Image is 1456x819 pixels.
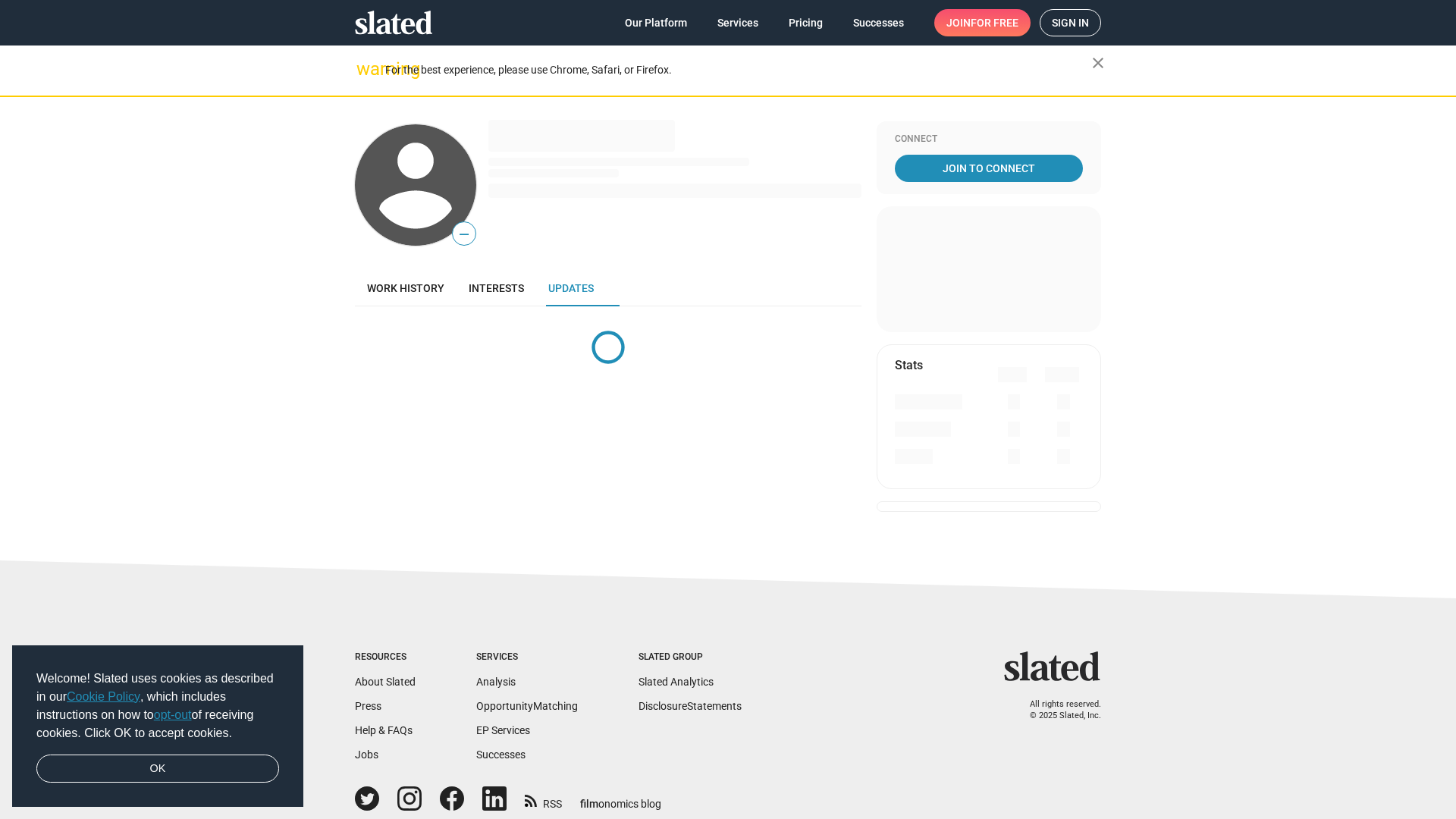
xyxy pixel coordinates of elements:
mat-icon: warning [356,60,375,78]
a: Pricing [777,9,835,36]
a: opt-out [154,708,192,721]
span: Our Platform [625,9,687,36]
a: dismiss cookie message [36,755,279,783]
a: Sign in [1040,9,1101,36]
a: Press [355,700,381,712]
a: RSS [525,788,562,811]
span: Updates [548,282,594,294]
a: OpportunityMatching [476,700,578,712]
span: Sign in [1052,10,1089,36]
span: Work history [367,282,444,294]
a: Updates [536,270,606,306]
div: Services [476,651,578,664]
a: Jobs [355,748,378,761]
span: Welcome! Slated uses cookies as described in our , which includes instructions on how to of recei... [36,670,279,742]
a: Interests [457,270,536,306]
span: Join To Connect [898,155,1080,182]
mat-card-title: Stats [895,357,923,373]
a: Successes [476,748,526,761]
a: filmonomics blog [580,785,661,811]
a: Help & FAQs [355,724,413,736]
span: Join [946,9,1018,36]
div: cookieconsent [12,645,303,808]
a: Slated Analytics [639,676,714,688]
a: About Slated [355,676,416,688]
span: — [453,224,475,244]
a: Join To Connect [895,155,1083,182]
div: Resources [355,651,416,664]
span: Interests [469,282,524,294]
a: Work history [355,270,457,306]
a: Our Platform [613,9,699,36]
span: Services [717,9,758,36]
a: Analysis [476,676,516,688]
p: All rights reserved. © 2025 Slated, Inc. [1014,699,1101,721]
mat-icon: close [1089,54,1107,72]
a: EP Services [476,724,530,736]
span: film [580,798,598,810]
a: Successes [841,9,916,36]
span: for free [971,9,1018,36]
a: DisclosureStatements [639,700,742,712]
span: Pricing [789,9,823,36]
div: For the best experience, please use Chrome, Safari, or Firefox. [385,60,1092,80]
span: Successes [853,9,904,36]
div: Slated Group [639,651,742,664]
a: Cookie Policy [67,690,140,703]
a: Joinfor free [934,9,1031,36]
a: Services [705,9,770,36]
div: Connect [895,133,1083,146]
